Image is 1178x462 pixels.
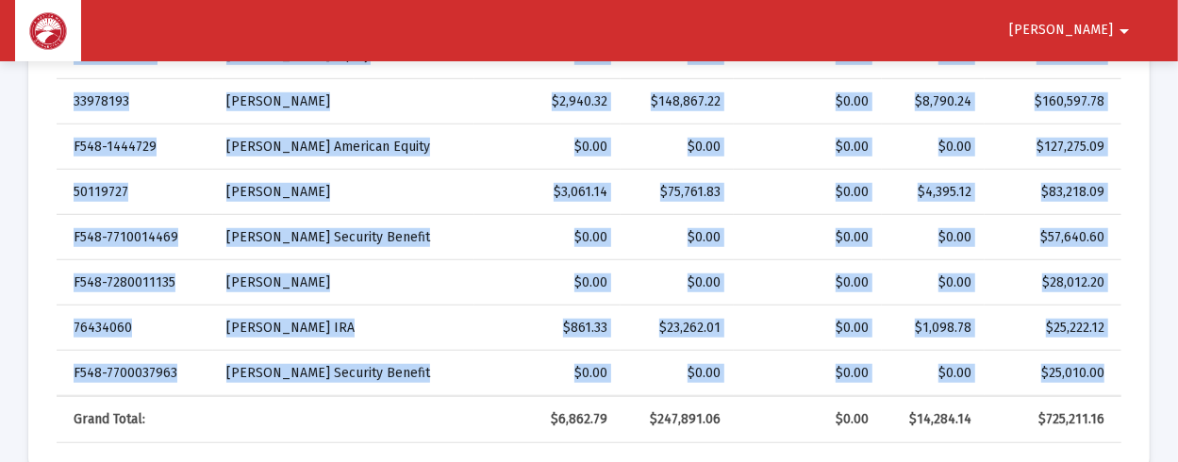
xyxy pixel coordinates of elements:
[213,79,474,124] td: [PERSON_NAME]
[998,183,1104,202] div: $83,218.09
[998,319,1104,338] div: $25,222.12
[213,305,474,351] td: [PERSON_NAME] IRA
[213,351,474,396] td: [PERSON_NAME] Security Benefit
[1113,12,1136,50] mat-icon: arrow_drop_down
[57,170,213,215] td: 50119727
[213,260,474,305] td: [PERSON_NAME]
[747,183,869,202] div: $0.00
[747,364,869,383] div: $0.00
[634,92,721,111] div: $148,867.22
[57,215,213,260] td: F548-7710014469
[634,410,721,429] div: $247,891.06
[634,138,721,157] div: $0.00
[1009,23,1113,39] span: [PERSON_NAME]
[998,273,1104,292] div: $28,012.20
[998,92,1104,111] div: $160,597.78
[29,12,67,50] img: Dashboard
[488,410,607,429] div: $6,862.79
[895,92,971,111] div: $8,790.24
[747,228,869,247] div: $0.00
[895,273,971,292] div: $0.00
[998,138,1104,157] div: $127,275.09
[74,410,200,429] div: Grand Total:
[998,410,1104,429] div: $725,211.16
[488,319,607,338] div: $861.33
[488,92,607,111] div: $2,940.32
[747,138,869,157] div: $0.00
[57,124,213,170] td: F548-1444729
[998,364,1104,383] div: $25,010.00
[987,11,1158,49] button: [PERSON_NAME]
[213,215,474,260] td: [PERSON_NAME] Security Benefit
[895,138,971,157] div: $0.00
[747,319,869,338] div: $0.00
[488,364,607,383] div: $0.00
[895,228,971,247] div: $0.00
[57,260,213,305] td: F548-7280011135
[747,92,869,111] div: $0.00
[213,170,474,215] td: [PERSON_NAME]
[488,228,607,247] div: $0.00
[747,410,869,429] div: $0.00
[488,183,607,202] div: $3,061.14
[488,138,607,157] div: $0.00
[895,319,971,338] div: $1,098.78
[634,273,721,292] div: $0.00
[57,79,213,124] td: 33978193
[213,124,474,170] td: [PERSON_NAME] American Equity
[57,351,213,396] td: F548-7700037963
[747,273,869,292] div: $0.00
[488,273,607,292] div: $0.00
[57,305,213,351] td: 76434060
[895,183,971,202] div: $4,395.12
[634,319,721,338] div: $23,262.01
[895,364,971,383] div: $0.00
[634,228,721,247] div: $0.00
[634,364,721,383] div: $0.00
[634,183,721,202] div: $75,761.83
[895,410,971,429] div: $14,284.14
[998,228,1104,247] div: $57,640.60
